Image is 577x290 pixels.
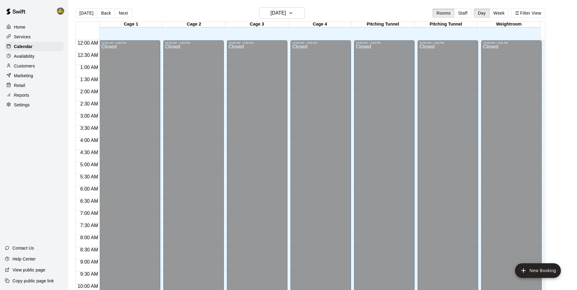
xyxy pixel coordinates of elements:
p: Settings [14,102,30,108]
div: Pitching Tunnel [351,22,414,27]
span: 7:30 AM [79,223,100,228]
a: Retail [5,81,64,90]
p: Marketing [14,73,33,79]
a: Availability [5,52,64,61]
div: Cage 2 [162,22,225,27]
a: Reports [5,91,64,100]
div: 12:00 AM – 3:00 PM [101,41,158,44]
div: Cage 3 [225,22,288,27]
p: Calendar [14,43,33,50]
div: 12:00 AM – 3:00 PM [419,41,476,44]
div: Cage 1 [99,22,162,27]
div: Jhonny Montoya [56,5,68,17]
p: Help Center [12,256,36,262]
div: Weightroom [477,22,540,27]
button: add [515,263,561,278]
span: 2:30 AM [79,101,100,106]
span: 6:00 AM [79,186,100,192]
div: 12:00 AM – 3:00 PM [292,41,349,44]
p: Retail [14,82,25,88]
div: Cage 4 [288,22,351,27]
a: Marketing [5,71,64,80]
span: 5:00 AM [79,162,100,167]
p: View public page [12,267,45,273]
button: Staff [454,9,471,18]
button: Next [115,9,132,18]
span: 3:30 AM [79,126,100,131]
button: [DATE] [75,9,97,18]
button: Rooms [433,9,454,18]
button: Filter View [511,9,545,18]
a: Services [5,32,64,41]
button: Day [474,9,490,18]
p: Reports [14,92,29,98]
span: 9:30 AM [79,271,100,277]
span: 12:30 AM [76,53,100,58]
span: 4:00 AM [79,138,100,143]
p: Services [14,34,31,40]
h6: [DATE] [270,9,286,17]
button: [DATE] [259,7,305,19]
span: 3:00 AM [79,113,100,119]
span: 12:00 AM [76,40,100,46]
span: 1:00 AM [79,65,100,70]
p: Home [14,24,26,30]
a: Calendar [5,42,64,51]
span: 1:30 AM [79,77,100,82]
span: 6:30 AM [79,199,100,204]
div: 12:00 AM – 3:00 PM [229,41,286,44]
span: 7:00 AM [79,211,100,216]
div: 12:00 AM – 3:00 PM [356,41,413,44]
span: 2:00 AM [79,89,100,94]
span: 5:30 AM [79,174,100,179]
a: Customers [5,61,64,71]
span: 8:30 AM [79,247,100,252]
a: Settings [5,100,64,109]
span: 8:00 AM [79,235,100,240]
div: Pitching Tunnel [414,22,477,27]
span: 4:30 AM [79,150,100,155]
a: Home [5,22,64,32]
p: Contact Us [12,245,34,251]
p: Customers [14,63,35,69]
img: Jhonny Montoya [57,7,64,15]
button: Week [489,9,509,18]
p: Availability [14,53,35,59]
div: 12:00 AM – 3:00 PM [165,41,222,44]
p: Copy public page link [12,278,54,284]
div: 12:00 AM – 3:00 PM [483,41,540,44]
button: Back [97,9,115,18]
span: 9:00 AM [79,259,100,264]
span: 10:00 AM [76,284,100,289]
